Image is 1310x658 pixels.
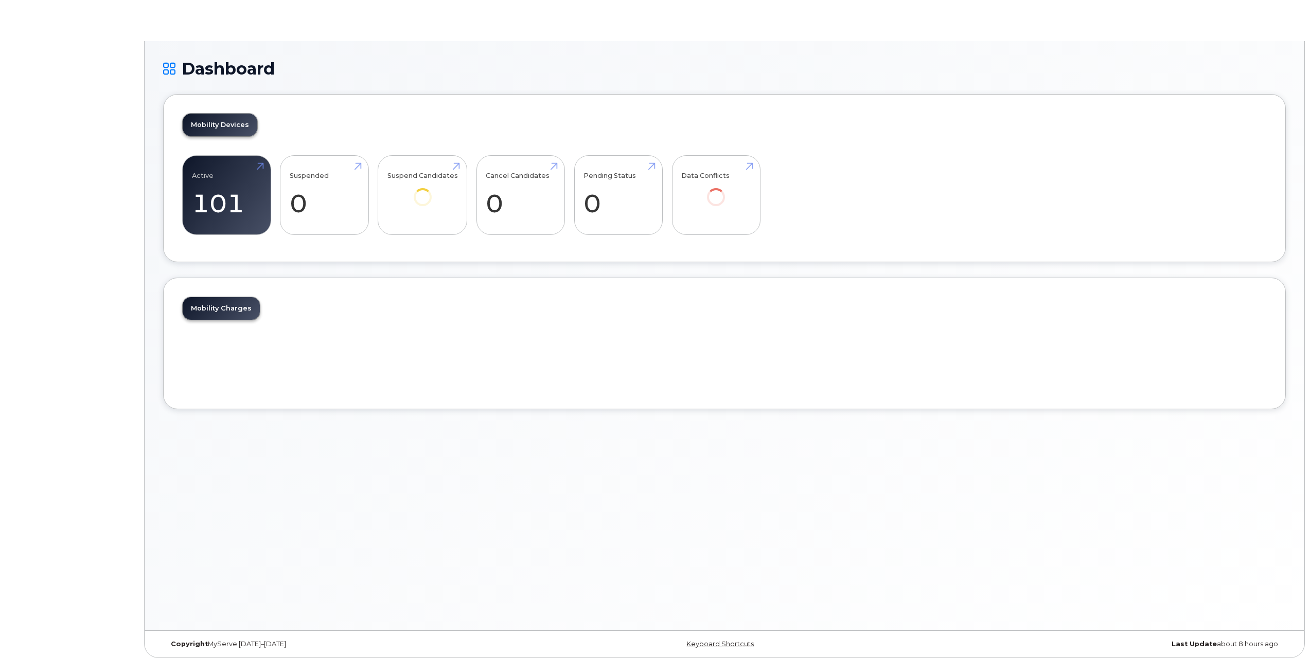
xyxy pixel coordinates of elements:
a: Pending Status 0 [583,161,653,229]
a: Active 101 [192,161,261,229]
a: Keyboard Shortcuts [686,640,754,648]
div: MyServe [DATE]–[DATE] [163,640,537,648]
h1: Dashboard [163,60,1286,78]
a: Cancel Candidates 0 [486,161,555,229]
a: Mobility Devices [183,114,257,136]
a: Data Conflicts [681,161,751,221]
div: about 8 hours ago [912,640,1286,648]
a: Suspended 0 [290,161,359,229]
a: Suspend Candidates [387,161,458,221]
strong: Last Update [1172,640,1217,648]
strong: Copyright [171,640,208,648]
a: Mobility Charges [183,297,260,320]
